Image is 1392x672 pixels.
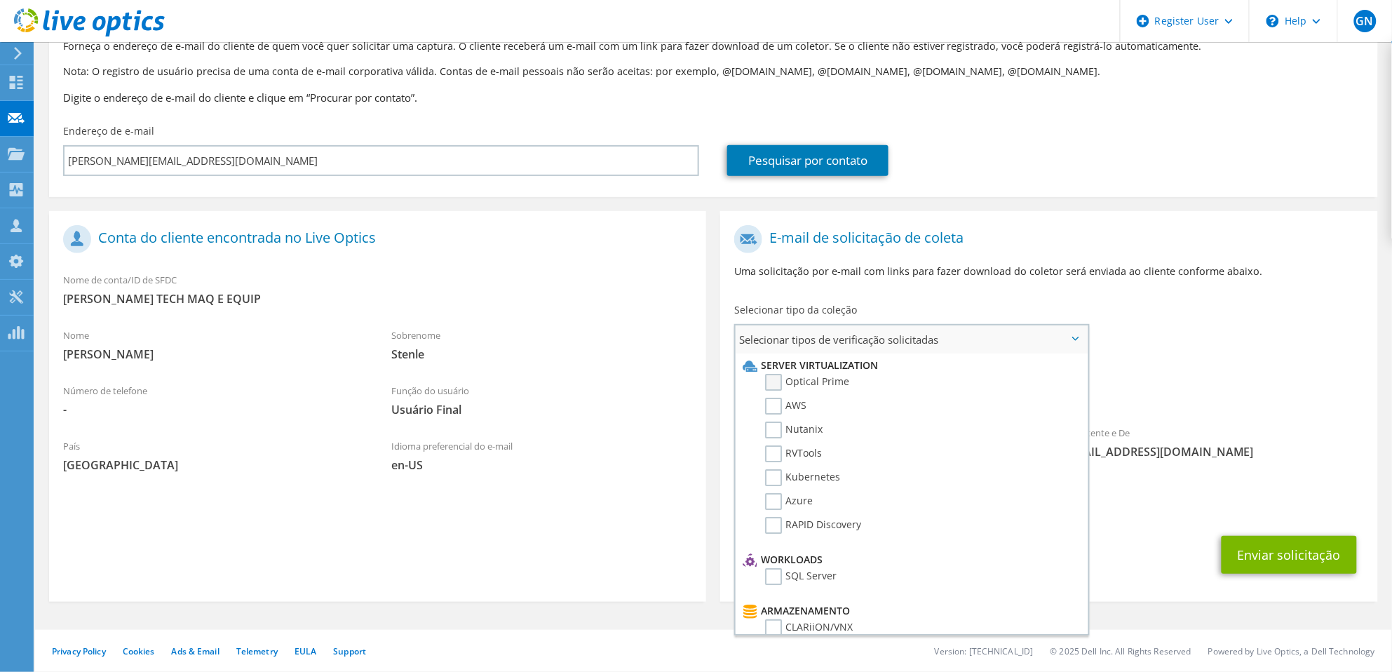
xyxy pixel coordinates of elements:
[736,325,1088,354] span: Selecionar tipos de verificação solicitadas
[172,645,219,657] a: Ads & Email
[63,90,1364,105] h3: Digite o endereço de e-mail do cliente e clique em “Procurar por contato”.
[739,603,1081,619] li: Armazenamento
[765,493,813,510] label: Azure
[765,619,853,636] label: CLARiiON/VNX
[734,225,1356,253] h1: E-mail de solicitação de coleta
[720,473,1377,522] div: CC e Responder para
[49,376,378,424] div: Número de telefone
[63,347,364,362] span: [PERSON_NAME]
[378,376,707,424] div: Função do usuário
[1354,10,1377,32] span: GN
[1208,645,1375,657] li: Powered by Live Optics, a Dell Technology
[63,225,685,253] h1: Conta do cliente encontrada no Live Optics
[720,359,1377,411] div: Coleções solicitadas
[63,39,1364,54] p: Forneça o endereço de e-mail do cliente de quem você quer solicitar uma captura. O cliente recebe...
[333,645,366,657] a: Support
[63,402,364,417] span: -
[378,431,707,480] div: Idioma preferencial do e-mail
[63,64,1364,79] p: Nota: O registro de usuário precisa de uma conta de e-mail corporativa válida. Contas de e-mail p...
[739,357,1081,374] li: Server Virtualization
[734,303,857,317] label: Selecionar tipo da coleção
[392,402,693,417] span: Usuário Final
[123,645,155,657] a: Cookies
[236,645,278,657] a: Telemetry
[765,469,840,486] label: Kubernetes
[1266,15,1279,27] svg: \n
[765,445,822,462] label: RVTools
[720,418,1049,466] div: Para
[739,551,1081,568] li: Workloads
[52,645,106,657] a: Privacy Policy
[765,568,837,585] label: SQL Server
[49,431,378,480] div: País
[49,265,706,314] div: Nome de conta/ID de SFDC
[1049,418,1378,466] div: Remetente e De
[935,645,1034,657] li: Version: [TECHNICAL_ID]
[727,145,888,176] a: Pesquisar por contato
[1050,645,1191,657] li: © 2025 Dell Inc. All Rights Reserved
[765,517,861,534] label: RAPID Discovery
[765,398,806,415] label: AWS
[63,457,364,473] span: [GEOGRAPHIC_DATA]
[765,422,823,438] label: Nutanix
[392,347,693,362] span: Stenle
[49,321,378,369] div: Nome
[1222,536,1357,574] button: Enviar solicitação
[378,321,707,369] div: Sobrenome
[63,291,692,307] span: [PERSON_NAME] TECH MAQ E EQUIP
[765,374,849,391] label: Optical Prime
[295,645,316,657] a: EULA
[63,124,154,138] label: Endereço de e-mail
[734,264,1363,279] p: Uma solicitação por e-mail com links para fazer download do coletor será enviada ao cliente confo...
[392,457,693,473] span: en-US
[1063,444,1364,459] span: [EMAIL_ADDRESS][DOMAIN_NAME]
